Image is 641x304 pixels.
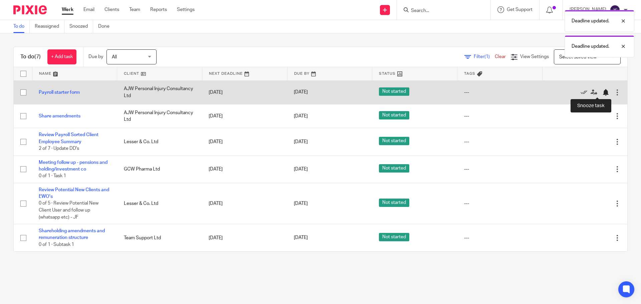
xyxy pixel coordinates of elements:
[83,6,94,13] a: Email
[581,89,591,96] a: Mark as done
[39,229,105,240] a: Shareholding amendments and remuneration structure
[294,167,308,172] span: [DATE]
[117,224,202,252] td: Team Support Ltd
[35,20,64,33] a: Reassigned
[202,183,287,224] td: [DATE]
[464,89,536,96] div: ---
[202,104,287,128] td: [DATE]
[379,137,409,145] span: Not started
[464,113,536,119] div: ---
[202,80,287,104] td: [DATE]
[69,20,93,33] a: Snoozed
[104,6,119,13] a: Clients
[379,87,409,96] span: Not started
[610,5,620,15] img: svg%3E
[464,138,536,145] div: ---
[117,183,202,224] td: Lesser & Co. Ltd
[13,5,47,14] img: Pixie
[150,6,167,13] a: Reports
[39,114,80,118] a: Share amendments
[464,200,536,207] div: ---
[39,160,108,172] a: Meeting follow up - pensions and holding/investment co
[39,132,98,144] a: Review Payroll Sorted Client Employee Summary
[39,242,74,247] span: 0 of 1 · Subtask 1
[464,235,536,241] div: ---
[39,90,80,95] a: Payroll starter form
[117,156,202,183] td: GCW Pharma Ltd
[572,18,609,24] p: Deadline updated.
[379,164,409,173] span: Not started
[88,53,103,60] p: Due by
[47,49,76,64] a: + Add task
[62,6,73,13] a: Work
[559,55,597,59] span: Select saved view
[294,90,308,95] span: [DATE]
[34,54,41,59] span: (7)
[117,128,202,156] td: Lesser & Co. Ltd
[112,55,117,59] span: All
[294,139,308,144] span: [DATE]
[177,6,195,13] a: Settings
[294,201,308,206] span: [DATE]
[464,166,536,173] div: ---
[464,72,475,75] span: Tags
[98,20,115,33] a: Done
[117,104,202,128] td: AJW Personal Injury Consultancy Ltd
[379,199,409,207] span: Not started
[572,43,609,50] p: Deadline updated.
[379,233,409,241] span: Not started
[39,146,79,151] span: 2 of 7 · Update DD's
[13,20,30,33] a: To do
[202,156,287,183] td: [DATE]
[117,80,202,104] td: AJW Personal Injury Consultancy Ltd
[39,174,66,178] span: 0 of 1 · Task 1
[20,53,41,60] h1: To do
[129,6,140,13] a: Team
[202,224,287,252] td: [DATE]
[202,128,287,156] td: [DATE]
[379,111,409,119] span: Not started
[39,188,109,199] a: Review Potential New Clients and EWO's
[39,201,98,220] span: 0 of 5 · Review Potential New Client User and follow up (whatsapp etc) - JF
[294,236,308,240] span: [DATE]
[294,114,308,118] span: [DATE]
